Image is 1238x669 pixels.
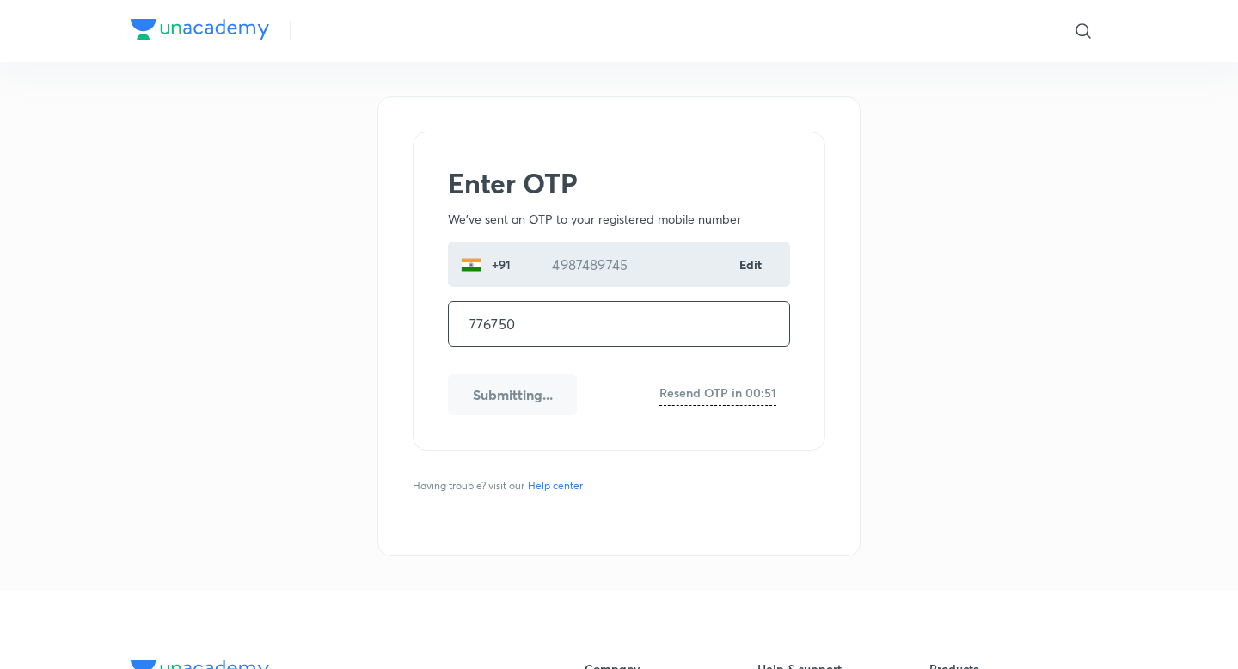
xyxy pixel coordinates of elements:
[449,302,789,346] input: One time password
[739,255,763,273] a: Edit
[413,478,590,494] span: Having trouble? visit our
[131,19,269,40] img: Company Logo
[524,478,586,494] a: Help center
[448,210,790,228] p: We've sent an OTP to your registered mobile number
[481,255,518,273] p: +91
[448,374,577,415] button: Submitting...
[448,167,790,199] h2: Enter OTP
[461,255,481,275] img: India
[131,19,269,44] a: Company Logo
[659,384,776,402] h6: Resend OTP in 00:51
